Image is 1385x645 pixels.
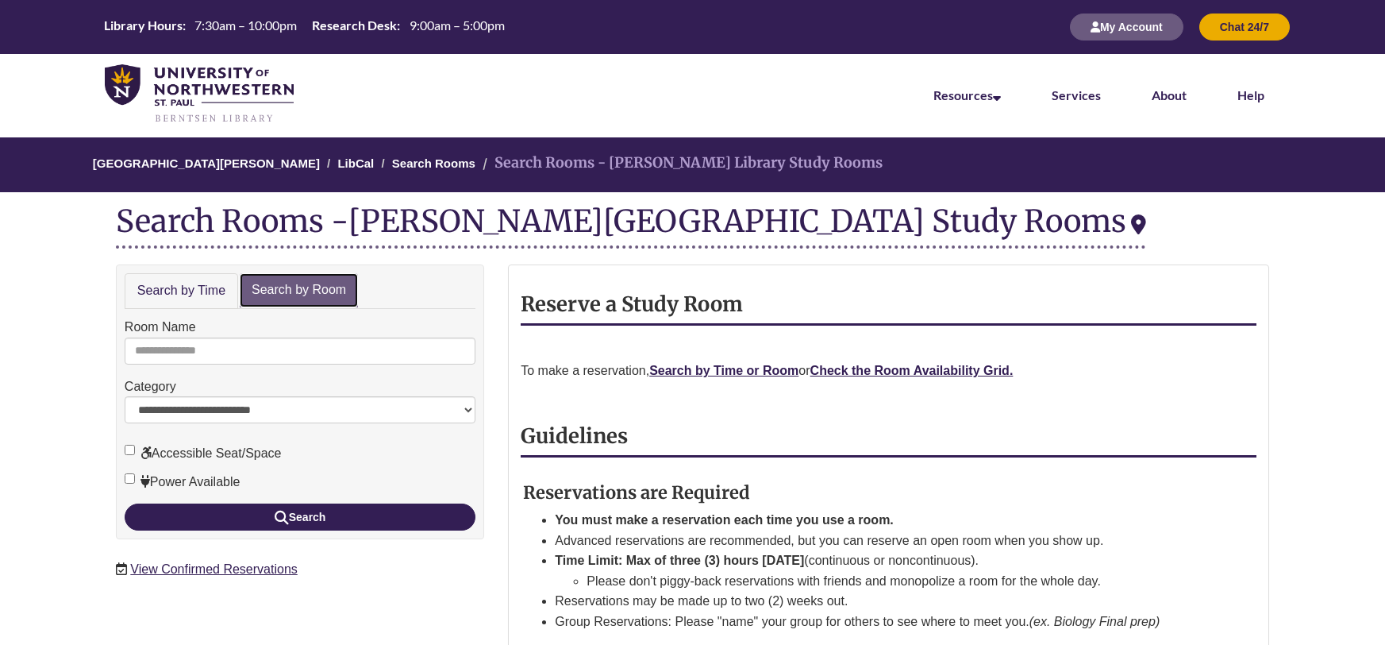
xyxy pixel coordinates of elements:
[1152,87,1187,102] a: About
[125,443,282,464] label: Accessible Seat/Space
[555,531,1218,551] li: Advanced reservations are recommended, but you can reserve an open room when you show up.
[555,612,1218,632] li: Group Reservations: Please "name" your group for others to see where to meet you.
[105,64,294,124] img: UNWSP Library Logo
[521,423,628,449] strong: Guidelines
[555,591,1218,612] li: Reservations may be made up to two (2) weeks out.
[98,17,188,34] th: Library Hours:
[810,364,1014,377] a: Check the Room Availability Grid.
[306,17,402,34] th: Research Desk:
[125,273,238,309] a: Search by Time
[98,17,510,36] table: Hours Today
[523,481,750,504] strong: Reservations are Required
[240,273,358,307] a: Search by Room
[337,156,374,170] a: LibCal
[521,361,1256,381] p: To make a reservation, or
[555,513,894,527] strong: You must make a reservation each time you use a room.
[933,87,1001,102] a: Resources
[125,377,176,397] label: Category
[125,317,196,338] label: Room Name
[392,156,475,170] a: Search Rooms
[1070,20,1183,33] a: My Account
[1237,87,1264,102] a: Help
[479,152,883,175] li: Search Rooms - [PERSON_NAME] Library Study Rooms
[649,364,798,377] a: Search by Time or Room
[521,292,743,317] strong: Reserve a Study Room
[116,204,1146,249] div: Search Rooms -
[1070,14,1183,41] button: My Account
[116,137,1269,192] nav: Breadcrumb
[410,17,505,33] span: 9:00am – 5:00pm
[194,17,297,33] span: 7:30am – 10:00pm
[125,472,240,492] label: Power Available
[130,562,297,576] a: View Confirmed Reservations
[348,202,1146,240] div: [PERSON_NAME][GEOGRAPHIC_DATA] Study Rooms
[587,571,1218,592] li: Please don't piggy-back reservations with friends and monopolize a room for the whole day.
[125,504,475,531] button: Search
[1199,20,1290,33] a: Chat 24/7
[125,445,135,455] input: Accessible Seat/Space
[555,554,804,567] strong: Time Limit: Max of three (3) hours [DATE]
[1199,14,1290,41] button: Chat 24/7
[1029,615,1160,628] em: (ex. Biology Final prep)
[93,156,320,170] a: [GEOGRAPHIC_DATA][PERSON_NAME]
[125,473,135,484] input: Power Available
[555,550,1218,591] li: (continuous or noncontinuous).
[98,17,510,37] a: Hours Today
[1052,87,1101,102] a: Services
